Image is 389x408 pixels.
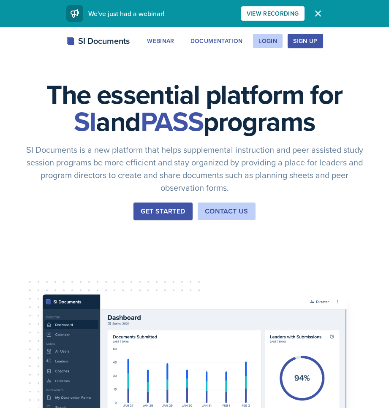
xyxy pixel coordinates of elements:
[253,34,283,48] button: Login
[141,206,185,216] div: Get Started
[198,203,256,220] button: Contact Us
[293,38,317,44] div: Sign Up
[66,35,130,47] div: SI Documents
[185,34,248,48] button: Documentation
[88,9,164,18] span: We've just had a webinar!
[258,38,277,44] div: Login
[205,206,248,216] div: Contact Us
[141,34,180,48] button: Webinar
[190,38,243,44] div: Documentation
[247,10,299,17] div: View Recording
[288,34,323,48] button: Sign Up
[147,38,174,44] div: Webinar
[241,6,305,21] button: View Recording
[133,203,192,220] button: Get Started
